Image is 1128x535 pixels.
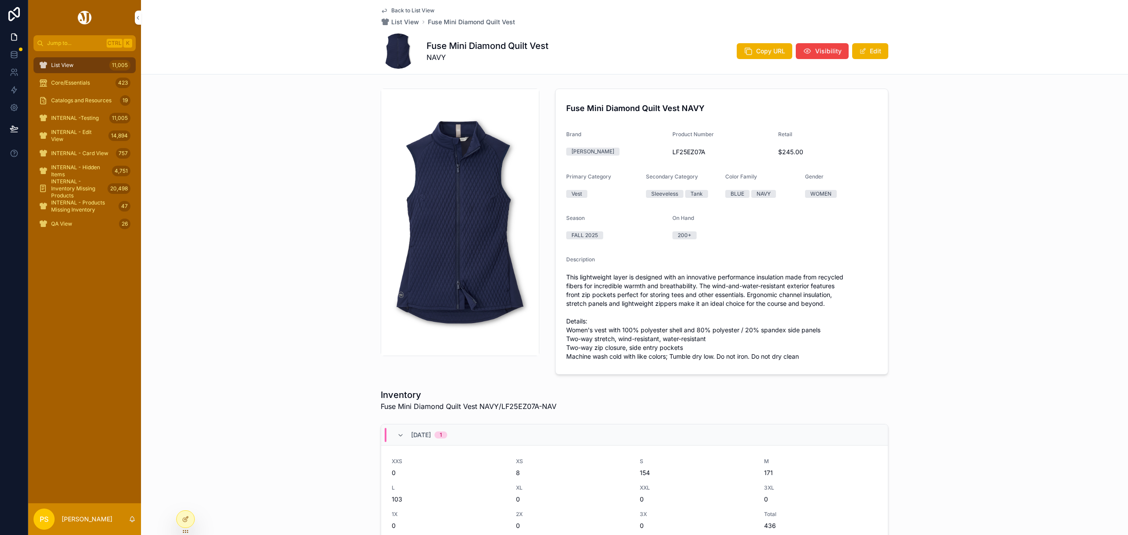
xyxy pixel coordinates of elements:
[392,484,505,491] span: L
[427,52,549,63] span: NAVY
[33,128,136,144] a: INTERNAL - Edit View14,894
[33,110,136,126] a: INTERNAL -Testing11,005
[115,78,130,88] div: 423
[516,495,630,504] span: 0
[566,273,877,361] span: This lightweight layer is designed with an innovative performance insulation made from recycled f...
[737,43,792,59] button: Copy URL
[33,198,136,214] a: INTERNAL - Products Missing Inventory47
[640,484,753,491] span: XXL
[33,93,136,108] a: Catalogs and Resources19
[33,181,136,197] a: INTERNAL - Inventory Missing Products20,498
[33,145,136,161] a: INTERNAL - Card View757
[757,190,771,198] div: NAVY
[51,97,111,104] span: Catalogs and Resources
[778,131,792,137] span: Retail
[76,11,93,25] img: App logo
[109,113,130,123] div: 11,005
[33,216,136,232] a: QA View26
[571,190,582,198] div: Vest
[566,102,877,114] h4: Fuse Mini Diamond Quilt Vest NAVY
[107,39,122,48] span: Ctrl
[427,40,549,52] h1: Fuse Mini Diamond Quilt Vest
[764,511,878,518] span: Total
[516,484,630,491] span: XL
[381,401,557,412] span: Fuse Mini Diamond Quilt Vest NAVY/LF25EZ07A-NAV
[47,40,103,47] span: Jump to...
[33,75,136,91] a: Core/Essentials423
[381,7,434,14] a: Back to List View
[411,431,431,439] span: [DATE]
[381,18,419,26] a: List View
[640,468,753,477] span: 154
[109,60,130,71] div: 11,005
[566,215,585,221] span: Season
[678,231,691,239] div: 200+
[51,129,105,143] span: INTERNAL - Edit View
[516,511,630,518] span: 2X
[392,511,505,518] span: 1X
[672,148,772,156] span: LF25EZ07A
[33,57,136,73] a: List View11,005
[571,148,614,156] div: [PERSON_NAME]
[51,220,72,227] span: QA View
[516,468,630,477] span: 8
[640,495,753,504] span: 0
[51,199,115,213] span: INTERNAL - Products Missing Inventory
[392,468,505,477] span: 0
[672,215,694,221] span: On Hand
[796,43,849,59] button: Visibility
[646,173,698,180] span: Secondary Category
[51,164,108,178] span: INTERNAL - Hidden Items
[381,389,557,401] h1: Inventory
[112,166,130,176] div: 4,751
[62,515,112,524] p: [PERSON_NAME]
[119,201,130,212] div: 47
[428,18,515,26] a: Fuse Mini Diamond Quilt Vest
[119,219,130,229] div: 26
[764,468,878,477] span: 171
[51,115,99,122] span: INTERNAL -Testing
[392,458,505,465] span: XXS
[108,183,130,194] div: 20,498
[51,178,104,199] span: INTERNAL - Inventory Missing Products
[120,95,130,106] div: 19
[690,190,703,198] div: Tank
[805,173,824,180] span: Gender
[764,495,878,504] span: 0
[640,511,753,518] span: 3X
[116,148,130,159] div: 757
[51,79,90,86] span: Core/Essentials
[566,173,611,180] span: Primary Category
[756,47,785,56] span: Copy URL
[391,7,434,14] span: Back to List View
[640,458,753,465] span: S
[440,431,442,438] div: 1
[852,43,888,59] button: Edit
[651,190,678,198] div: Sleeveless
[764,484,878,491] span: 3XL
[764,458,878,465] span: M
[51,150,108,157] span: INTERNAL - Card View
[391,18,419,26] span: List View
[810,190,831,198] div: WOMEN
[124,40,131,47] span: K
[392,495,505,504] span: 103
[392,521,505,530] span: 0
[725,173,757,180] span: Color Family
[764,521,878,530] span: 436
[571,231,598,239] div: FALL 2025
[731,190,744,198] div: BLUE
[33,35,136,51] button: Jump to...CtrlK
[51,62,74,69] span: List View
[381,96,539,349] img: LF25EZ07A-NAV.jpg
[40,514,48,524] span: PS
[640,521,753,530] span: 0
[672,131,714,137] span: Product Number
[566,131,581,137] span: Brand
[566,256,595,263] span: Description
[778,148,877,156] span: $245.00
[516,458,630,465] span: XS
[33,163,136,179] a: INTERNAL - Hidden Items4,751
[28,51,141,243] div: scrollable content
